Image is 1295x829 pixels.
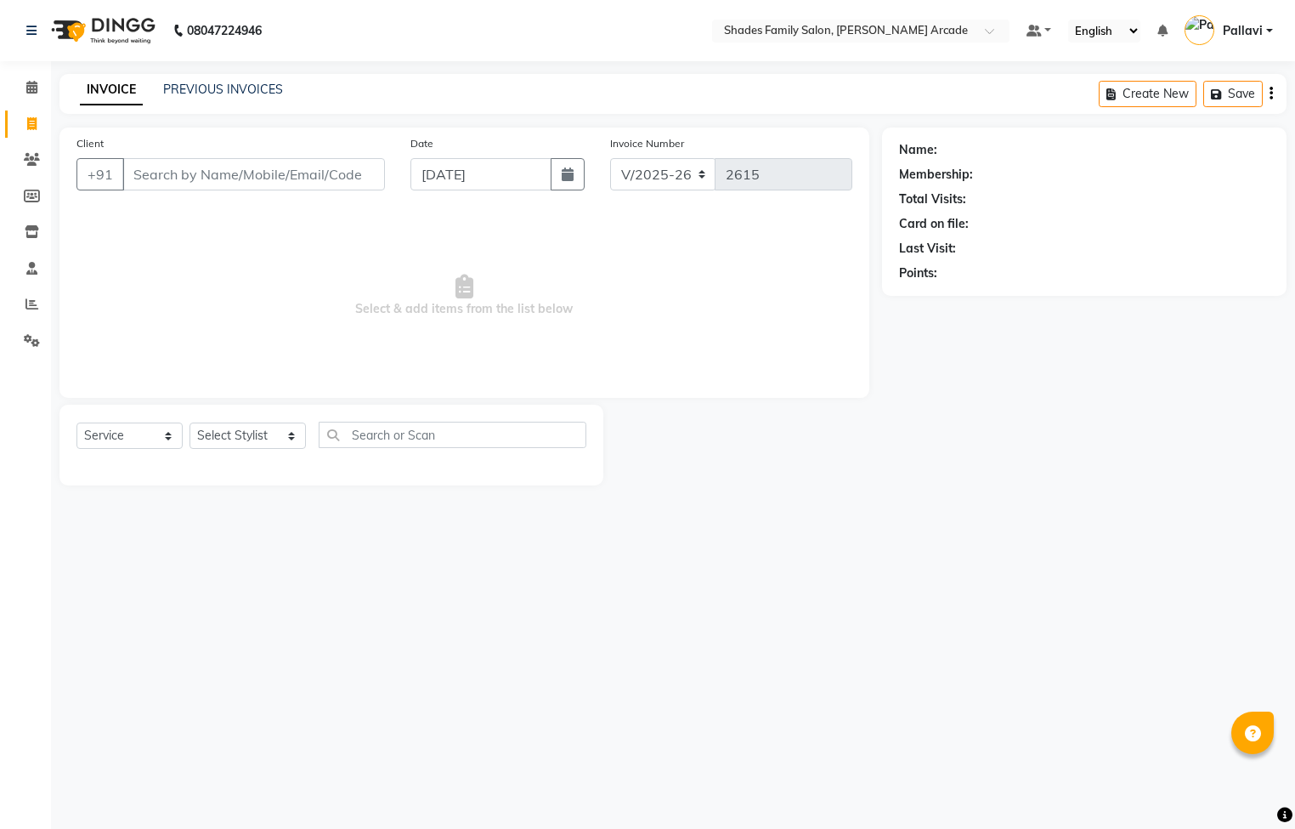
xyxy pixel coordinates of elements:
[899,240,956,258] div: Last Visit:
[319,422,586,448] input: Search or Scan
[899,215,969,233] div: Card on file:
[1203,81,1263,107] button: Save
[899,264,937,282] div: Points:
[80,75,143,105] a: INVOICE
[410,136,433,151] label: Date
[1185,15,1214,45] img: Pallavi
[1099,81,1196,107] button: Create New
[610,136,684,151] label: Invoice Number
[76,136,104,151] label: Client
[1223,22,1263,40] span: Pallavi
[899,141,937,159] div: Name:
[899,166,973,184] div: Membership:
[43,7,160,54] img: logo
[76,158,124,190] button: +91
[76,211,852,381] span: Select & add items from the list below
[899,190,966,208] div: Total Visits:
[163,82,283,97] a: PREVIOUS INVOICES
[187,7,262,54] b: 08047224946
[122,158,385,190] input: Search by Name/Mobile/Email/Code
[1224,761,1278,812] iframe: chat widget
